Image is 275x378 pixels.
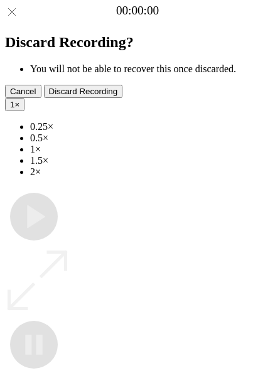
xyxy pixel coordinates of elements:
[5,85,41,98] button: Cancel
[30,155,270,166] li: 1.5×
[30,166,270,178] li: 2×
[44,85,123,98] button: Discard Recording
[10,100,14,109] span: 1
[5,98,24,111] button: 1×
[30,63,270,75] li: You will not be able to recover this once discarded.
[30,121,270,132] li: 0.25×
[30,132,270,144] li: 0.5×
[5,34,270,51] h2: Discard Recording?
[30,144,270,155] li: 1×
[116,4,159,18] a: 00:00:00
